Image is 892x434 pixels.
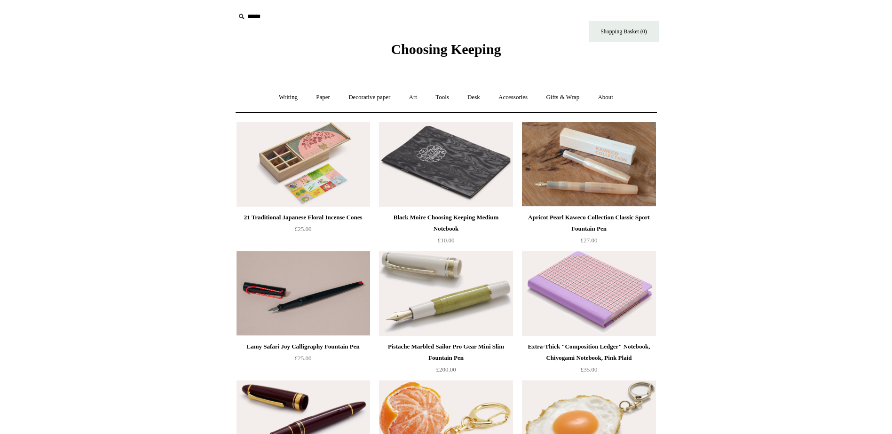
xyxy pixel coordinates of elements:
[237,122,370,207] a: 21 Traditional Japanese Floral Incense Cones 21 Traditional Japanese Floral Incense Cones
[427,85,458,110] a: Tools
[522,122,655,207] a: Apricot Pearl Kaweco Collection Classic Sport Fountain Pen Apricot Pearl Kaweco Collection Classi...
[589,85,622,110] a: About
[237,251,370,336] a: Lamy Safari Joy Calligraphy Fountain Pen Lamy Safari Joy Calligraphy Fountain Pen
[237,122,370,207] img: 21 Traditional Japanese Floral Incense Cones
[438,237,455,244] span: £10.00
[459,85,489,110] a: Desk
[381,341,510,364] div: Pistache Marbled Sailor Pro Gear Mini Slim Fountain Pen
[490,85,536,110] a: Accessories
[401,85,426,110] a: Art
[379,122,513,207] a: Black Moire Choosing Keeping Medium Notebook Black Moire Choosing Keeping Medium Notebook
[522,251,655,336] img: Extra-Thick "Composition Ledger" Notebook, Chiyogami Notebook, Pink Plaid
[581,366,598,373] span: £35.00
[237,251,370,336] img: Lamy Safari Joy Calligraphy Fountain Pen
[524,341,653,364] div: Extra-Thick "Composition Ledger" Notebook, Chiyogami Notebook, Pink Plaid
[379,122,513,207] img: Black Moire Choosing Keeping Medium Notebook
[237,341,370,380] a: Lamy Safari Joy Calligraphy Fountain Pen £25.00
[524,212,653,234] div: Apricot Pearl Kaweco Collection Classic Sport Fountain Pen
[340,85,399,110] a: Decorative paper
[581,237,598,244] span: £27.00
[381,212,510,234] div: Black Moire Choosing Keeping Medium Notebook
[522,212,655,250] a: Apricot Pearl Kaweco Collection Classic Sport Fountain Pen £27.00
[391,41,501,57] span: Choosing Keeping
[295,225,312,232] span: £25.00
[379,251,513,336] a: Pistache Marbled Sailor Pro Gear Mini Slim Fountain Pen Pistache Marbled Sailor Pro Gear Mini Sli...
[239,212,368,223] div: 21 Traditional Japanese Floral Incense Cones
[537,85,588,110] a: Gifts & Wrap
[522,251,655,336] a: Extra-Thick "Composition Ledger" Notebook, Chiyogami Notebook, Pink Plaid Extra-Thick "Compositio...
[379,341,513,380] a: Pistache Marbled Sailor Pro Gear Mini Slim Fountain Pen £200.00
[237,212,370,250] a: 21 Traditional Japanese Floral Incense Cones £25.00
[589,21,659,42] a: Shopping Basket (0)
[308,85,339,110] a: Paper
[295,355,312,362] span: £25.00
[391,49,501,55] a: Choosing Keeping
[436,366,456,373] span: £200.00
[379,251,513,336] img: Pistache Marbled Sailor Pro Gear Mini Slim Fountain Pen
[270,85,306,110] a: Writing
[522,341,655,380] a: Extra-Thick "Composition Ledger" Notebook, Chiyogami Notebook, Pink Plaid £35.00
[379,212,513,250] a: Black Moire Choosing Keeping Medium Notebook £10.00
[239,341,368,352] div: Lamy Safari Joy Calligraphy Fountain Pen
[522,122,655,207] img: Apricot Pearl Kaweco Collection Classic Sport Fountain Pen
